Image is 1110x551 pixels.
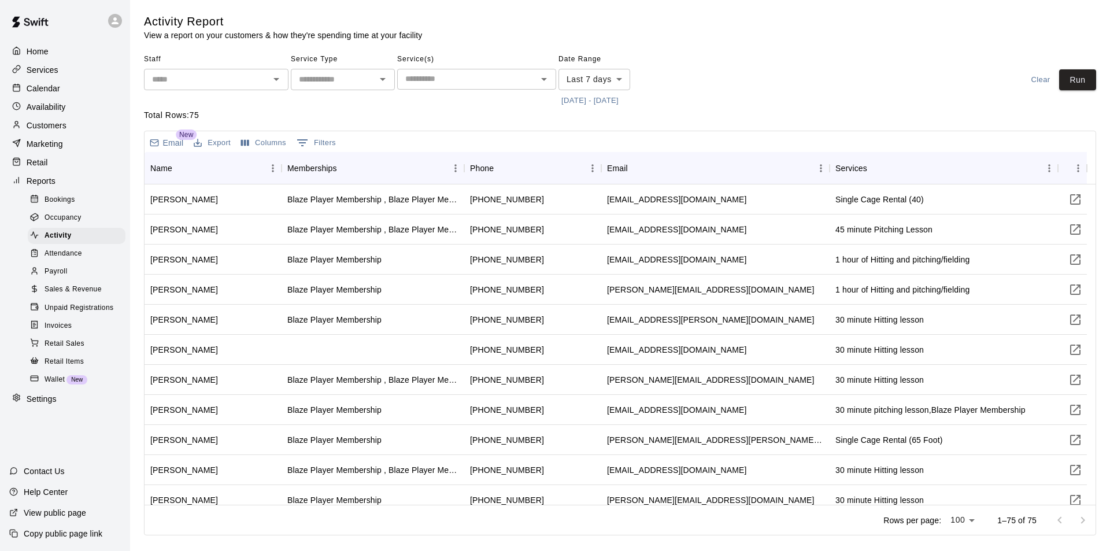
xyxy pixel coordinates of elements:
[163,137,184,149] p: Email
[27,83,60,94] p: Calendar
[150,254,218,265] div: Nicholas Butler
[494,160,510,176] button: Sort
[607,374,815,386] div: anna@camlandtravel.com
[28,263,130,281] a: Payroll
[45,194,75,206] span: Bookings
[607,254,746,265] div: nbrb99@yahoo.com
[470,194,544,205] div: +16788486901
[9,117,121,134] a: Customers
[150,404,218,416] div: Andrew Williams
[9,390,121,408] a: Settings
[1064,308,1087,331] button: Visit customer page
[238,134,289,152] button: Select columns
[607,464,746,476] div: linslarson@gmail.com
[28,227,130,245] a: Activity
[24,486,68,498] p: Help Center
[28,371,130,389] a: WalletNew
[1070,160,1087,177] button: Menu
[470,434,544,446] div: +14046932665
[470,404,544,416] div: +14048047190
[835,434,943,446] div: Single Cage Rental (65 Foot)
[144,14,422,29] h5: Activity Report
[150,464,218,476] div: Andrew Larson
[1068,283,1082,297] svg: Visit customer page
[147,135,186,151] button: Email
[997,515,1037,526] p: 1–75 of 75
[375,71,391,87] button: Open
[27,64,58,76] p: Services
[1068,253,1082,267] svg: Visit customer page
[558,92,621,110] button: [DATE] - [DATE]
[835,404,1026,416] div: 30 minute pitching lesson,Blaze Player Membership
[287,404,382,416] div: Blaze Player Membership
[607,224,746,235] div: aksaurer@gmail.com
[45,212,82,224] span: Occupancy
[28,281,130,299] a: Sales & Revenue
[835,494,924,506] div: 30 minute Hitting lesson
[150,194,218,205] div: Triston Brawner
[264,160,282,177] button: Menu
[470,224,544,235] div: +16783470063
[867,160,883,176] button: Sort
[27,175,55,187] p: Reports
[287,314,382,326] div: Blaze Player Membership
[145,152,282,184] div: Name
[27,46,49,57] p: Home
[470,494,544,506] div: +15182653781
[835,374,924,386] div: 30 minute Hitting lesson
[294,134,339,152] button: Show filters
[176,130,197,140] span: New
[607,314,815,326] div: pea.chandler@gmail.com
[9,43,121,60] a: Home
[607,194,746,205] div: amandabrawner9911@gmail.com
[287,152,337,184] div: Memberships
[536,71,552,87] button: Open
[144,50,288,69] span: Staff
[470,284,544,295] div: +14045699647
[45,284,102,295] span: Sales & Revenue
[337,160,353,176] button: Sort
[287,434,382,446] div: Blaze Player Membership
[150,374,218,386] div: Anna Carter
[28,353,130,371] a: Retail Items
[24,465,65,477] p: Contact Us
[584,160,601,177] button: Menu
[1058,152,1087,184] div: Link
[607,152,628,184] div: Email
[830,152,1058,184] div: Services
[1068,403,1082,417] svg: Visit customer page
[287,194,458,205] div: Blaze Player Membership , Blaze Player Membership
[470,254,544,265] div: +14044302919
[28,192,125,208] div: Bookings
[150,152,172,184] div: Name
[45,230,72,242] span: Activity
[447,160,464,177] button: Menu
[470,374,544,386] div: +17706534697
[1064,458,1087,482] button: Visit customer page
[1068,343,1082,357] svg: Visit customer page
[45,266,67,278] span: Payroll
[282,152,464,184] div: Memberships
[28,318,125,334] div: Invoices
[1064,218,1087,241] button: Visit customer page
[1022,69,1059,91] button: Clear
[1064,368,1087,391] a: Visit customer page
[1064,428,1087,452] button: Visit customer page
[1064,188,1087,211] button: Visit customer page
[28,246,125,262] div: Attendance
[27,157,48,168] p: Retail
[1064,278,1087,301] a: Visit customer page
[9,172,121,190] div: Reports
[28,191,130,209] a: Bookings
[45,374,65,386] span: Wallet
[9,80,121,97] a: Calendar
[28,209,130,227] a: Occupancy
[27,120,66,131] p: Customers
[27,138,63,150] p: Marketing
[287,284,382,295] div: Blaze Player Membership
